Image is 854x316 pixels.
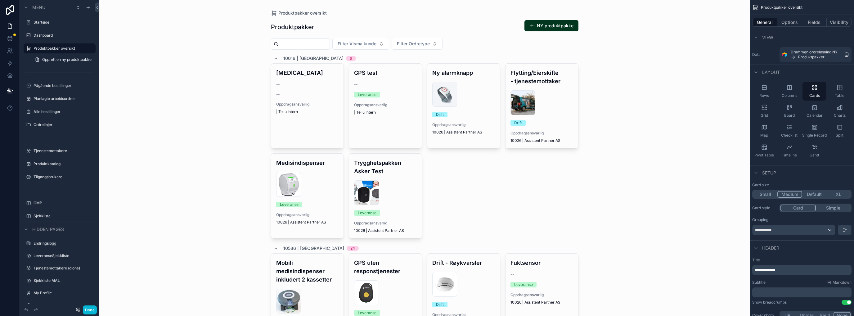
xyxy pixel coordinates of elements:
label: Sjekkliste MAL [34,278,94,283]
div: 6 [350,56,352,61]
span: Oppdragsansvarlig [276,102,339,107]
h4: Mobili medisindispenser inkludert 2 kassetter [276,259,339,284]
span: Produktpakker oversikt [761,5,802,10]
span: Table [835,93,844,98]
span: Oppdragsansvarlig [276,212,339,217]
h4: GPS uten responstjenester [354,259,417,275]
a: Markdown [826,280,852,285]
button: Cards [802,82,826,101]
a: My Profile [34,291,94,296]
label: Card style [752,205,777,210]
label: Produktkatalog [34,161,94,166]
h4: GPS test [354,69,417,77]
span: 10026 | Assistent Partner AS [510,138,560,143]
span: Hidden pages [32,226,64,232]
button: Default [802,191,826,198]
a: Trygghetspakken Asker TestLeveranseOppdragsansvarlig10026 | Assistent Partner AS [349,153,422,238]
span: -- [354,82,358,87]
h4: Drift - Røykvarsler [432,259,495,267]
label: Grouping [752,217,768,222]
span: Oppdragsansvarlig [510,131,573,136]
button: Timeline [777,142,801,160]
button: Table [828,82,852,101]
span: 10026 | Assistent Partner AS [510,300,560,305]
button: Single Record [802,122,826,140]
span: Columns [782,93,797,98]
button: Board [777,102,801,120]
a: Ny alarmknappDriftOppdragsansvarlig10026 | Assistent Partner AS [427,63,500,148]
span: | Tellu Intern [354,110,376,115]
span: Calendar [807,113,823,118]
span: Drammen ordreløsning NY [791,50,838,55]
button: Card [780,205,816,211]
label: Ordrelinjer [34,122,94,127]
span: Grid [761,113,768,118]
button: Gantt [802,142,826,160]
span: -- [510,272,514,277]
span: Layout [762,69,780,75]
span: Setup [762,170,776,176]
a: Planlagte arbeidsordrer [34,96,94,101]
button: Options [777,18,802,27]
span: Gantt [810,153,819,158]
span: Header [762,245,779,251]
div: Drift [436,302,444,307]
span: 10026 | Assistent Partner AS [432,130,482,135]
button: Rows [752,82,776,101]
label: Dashboard [34,33,94,38]
a: Produktpakker oversikt [271,10,327,16]
a: Flytting/Eierskifte - tjenestemottakerDriftOppdragsansvarlig10026 | Assistent Partner AS [505,63,578,148]
a: Opprett en ny produktpakke [31,55,96,65]
label: Tilgangsbrukere [34,174,94,179]
div: Leveranse [358,310,376,316]
label: Pågående bestillinger [34,83,94,88]
span: Map [760,133,768,138]
button: Fields [802,18,827,27]
span: Opprett en ny produktpakke [42,57,92,62]
div: Leveranse [514,282,533,287]
h4: Medisindispenser [276,159,339,167]
a: [MEDICAL_DATA]----Oppdragsansvarlig| Tellu Intern [271,63,344,148]
span: Rows [759,93,769,98]
a: Startside [34,20,94,25]
span: -- [276,82,280,87]
button: Checklist [777,122,801,140]
span: Oppdragsansvarlig [510,292,573,297]
label: Data [752,52,777,57]
span: | Tellu Intern [276,109,298,114]
label: Tjenestemottakere (clone) [34,266,94,271]
button: Visibility [827,18,852,27]
a: NY produktpakke [524,20,578,31]
span: Markdown [833,280,852,285]
span: Charts [834,113,846,118]
a: CMP [34,201,94,205]
h4: Trygghetspakken Asker Test [354,159,417,175]
button: Columns [777,82,801,101]
a: Endringslogg [34,241,94,246]
label: LeveranseSjekkliste [34,253,94,258]
label: Batch avbest reg [34,303,94,308]
label: Produktpakker oversikt [34,46,92,51]
span: Board [784,113,795,118]
button: Done [83,305,97,314]
a: Sjekkliste [34,214,94,219]
span: Single Record [802,133,827,138]
button: Simple [816,205,851,211]
span: Pivot Table [754,153,774,158]
div: Leveranse [358,92,376,97]
button: Grid [752,102,776,120]
div: Drift [514,120,522,126]
h1: Produktpakker [271,23,314,31]
button: Pivot Table [752,142,776,160]
span: Checklist [781,133,798,138]
label: Title [752,258,852,263]
span: -- [276,92,280,97]
button: Select Button [392,38,443,50]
